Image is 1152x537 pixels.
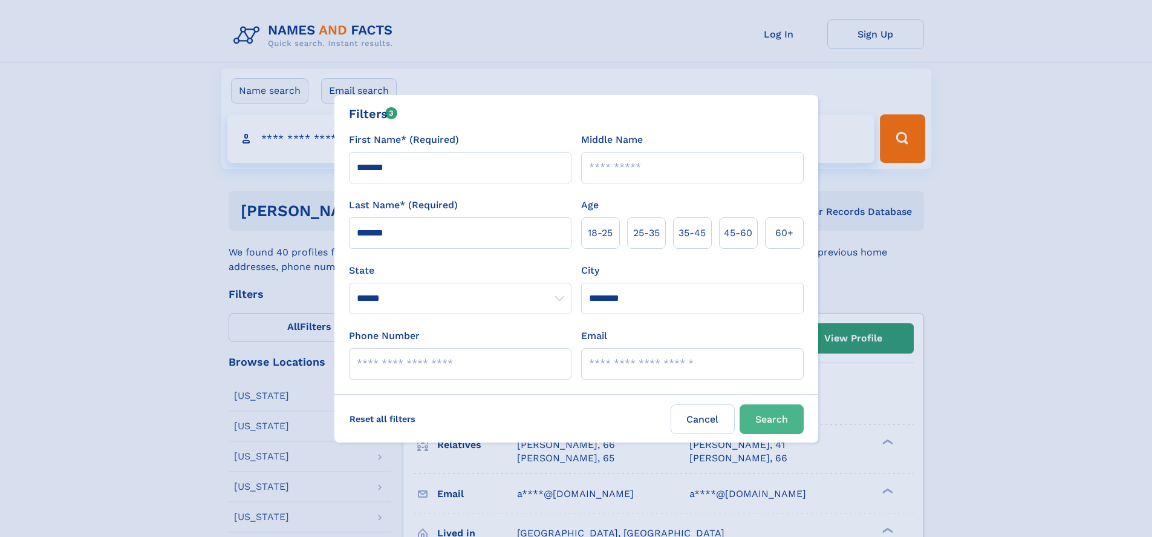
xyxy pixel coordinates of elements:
label: Phone Number [349,329,420,343]
span: 45‑60 [724,226,752,240]
button: Search [740,404,804,434]
label: Age [581,198,599,212]
span: 18‑25 [588,226,613,240]
span: 60+ [775,226,793,240]
label: Reset all filters [342,404,423,433]
label: City [581,263,599,278]
span: 35‑45 [679,226,706,240]
label: Email [581,329,607,343]
label: Middle Name [581,133,643,147]
span: 25‑35 [633,226,660,240]
label: Cancel [671,404,735,434]
label: First Name* (Required) [349,133,459,147]
label: Last Name* (Required) [349,198,458,212]
label: State [349,263,571,278]
div: Filters [349,105,398,123]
